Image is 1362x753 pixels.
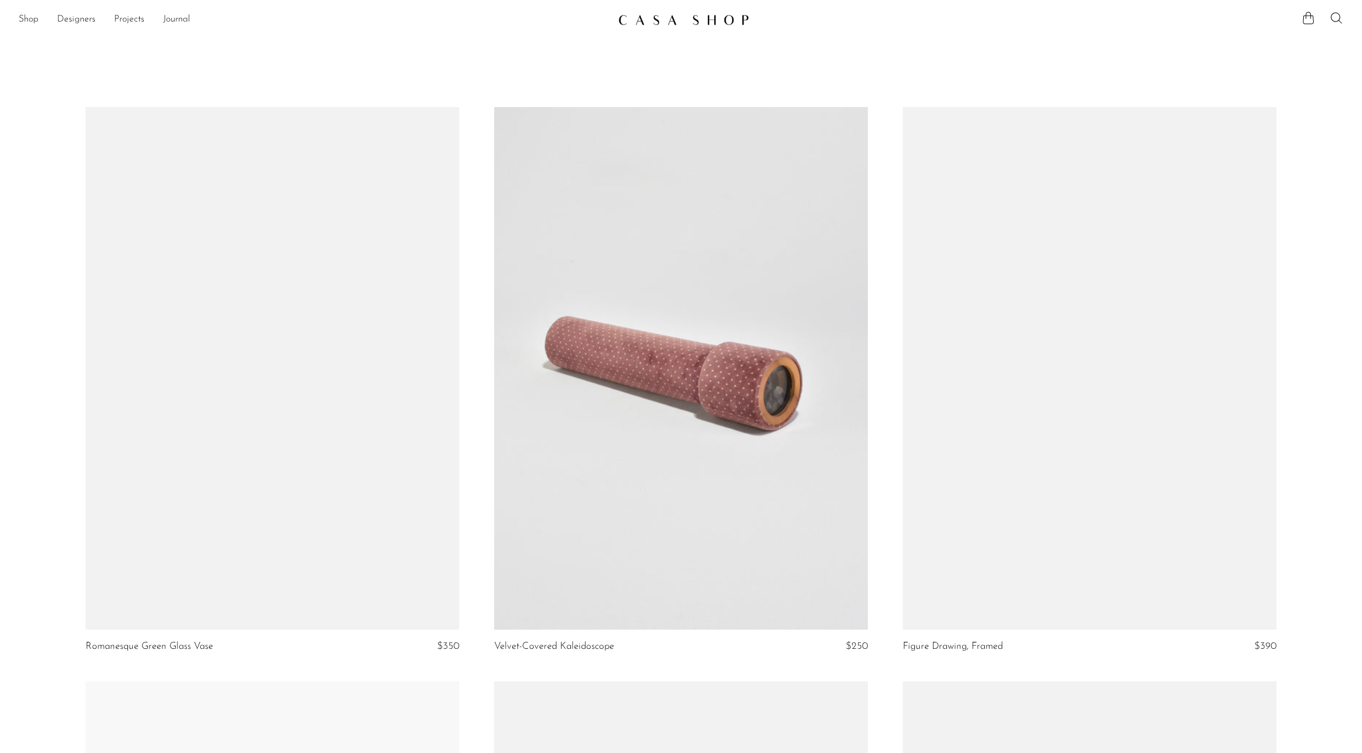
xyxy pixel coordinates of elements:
[19,10,609,30] nav: Desktop navigation
[114,12,144,27] a: Projects
[903,641,1003,652] a: Figure Drawing, Framed
[19,10,609,30] ul: NEW HEADER MENU
[494,641,614,652] a: Velvet-Covered Kaleidoscope
[86,641,213,652] a: Romanesque Green Glass Vase
[19,12,38,27] a: Shop
[846,641,868,651] span: $250
[57,12,95,27] a: Designers
[437,641,459,651] span: $350
[163,12,190,27] a: Journal
[1254,641,1276,651] span: $390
